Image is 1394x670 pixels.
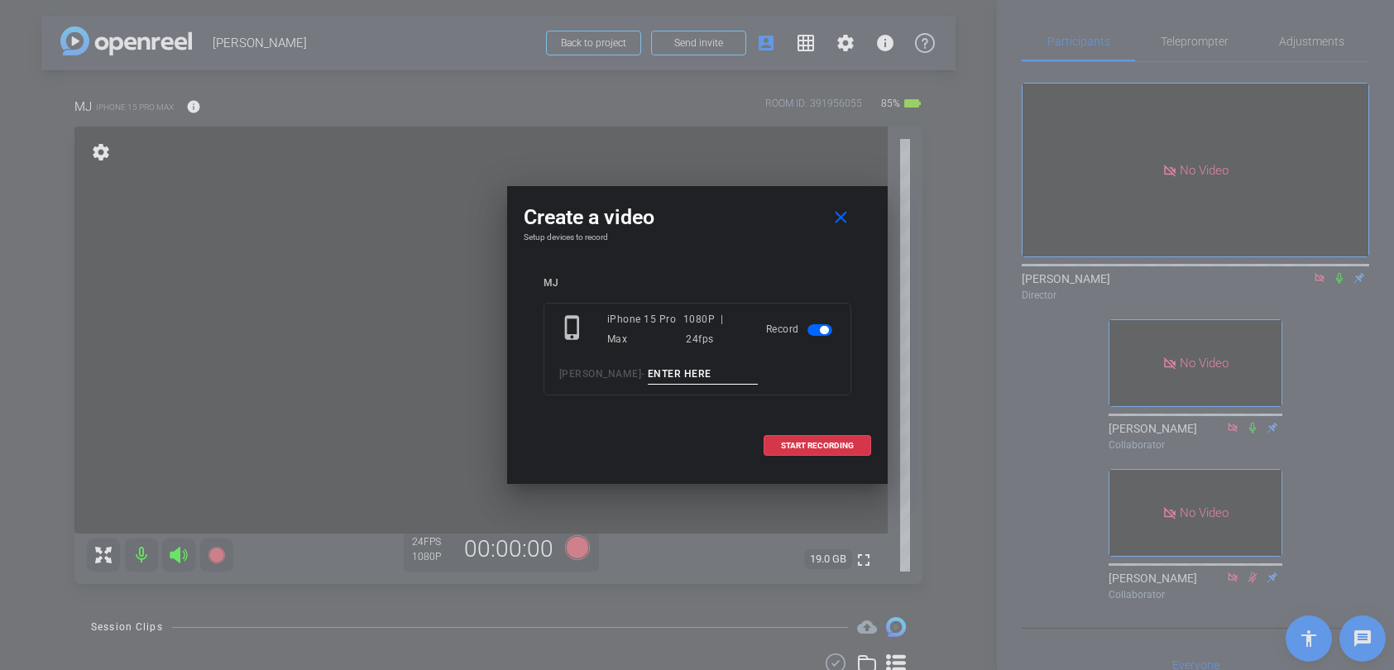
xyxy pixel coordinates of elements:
div: 1080P | 24fps [683,309,742,349]
mat-icon: phone_iphone [559,314,589,344]
h4: Setup devices to record [524,232,871,242]
span: - [641,368,645,380]
div: Record [766,309,836,349]
span: START RECORDING [781,442,854,450]
div: iPhone 15 Pro Max [607,309,683,349]
mat-icon: close [831,208,851,228]
input: ENTER HERE [648,364,759,385]
button: START RECORDING [764,435,871,456]
div: Create a video [524,203,871,232]
div: MJ [544,277,851,290]
span: [PERSON_NAME] [559,368,642,380]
